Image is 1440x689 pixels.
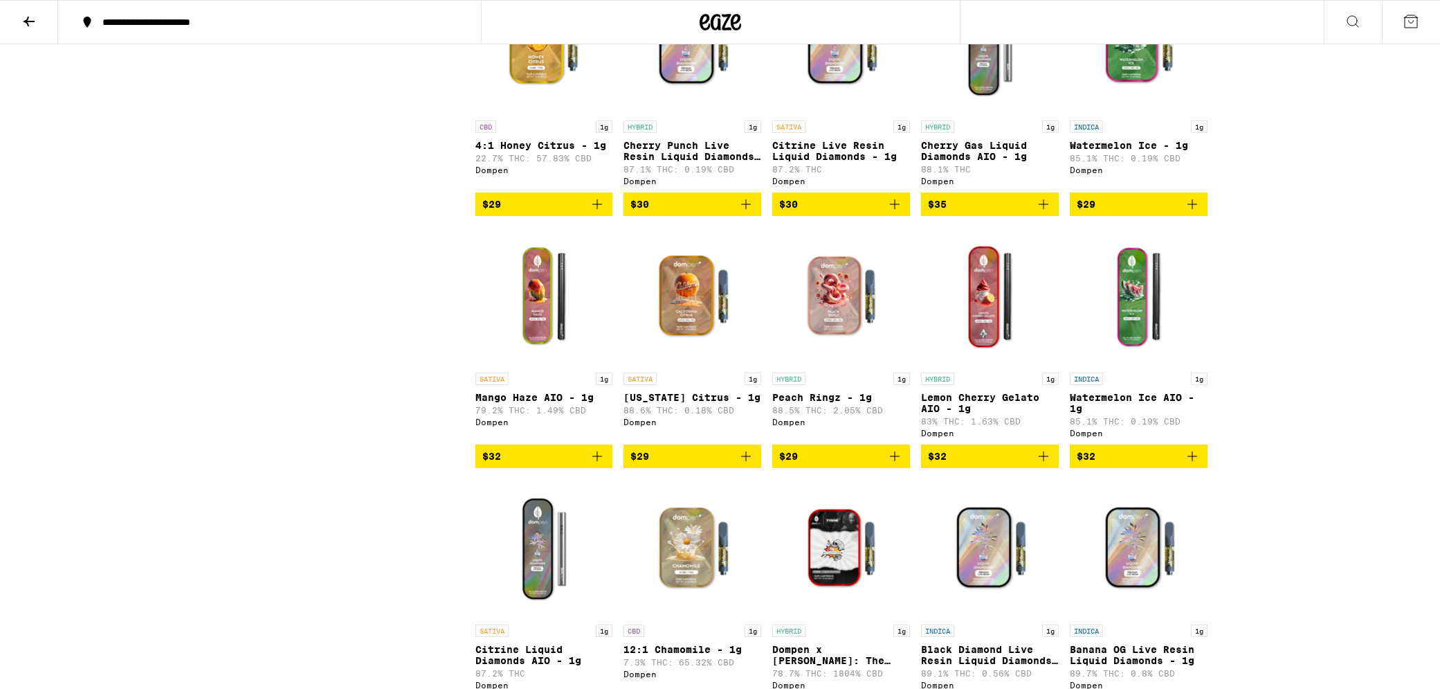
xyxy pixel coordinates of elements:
[623,658,761,667] p: 7.3% THC: 65.32% CBD
[1070,154,1207,163] p: 85.1% THC: 0.19% CBD
[921,429,1059,438] div: Dompen
[596,373,612,385] p: 1g
[475,392,613,403] p: Mango Haze AIO - 1g
[772,177,910,186] div: Dompen
[630,451,649,462] span: $29
[475,479,613,618] img: Dompen - Citrine Liquid Diamonds AIO - 1g
[1077,199,1095,210] span: $29
[772,418,910,427] div: Dompen
[623,625,644,637] p: CBD
[1070,227,1207,445] a: Open page for Watermelon Ice AIO - 1g from Dompen
[772,644,910,666] p: Dompen x [PERSON_NAME]: The Jawbreaker Live Resin Liquid Diamonds - 1g
[623,670,761,679] div: Dompen
[745,120,761,133] p: 1g
[1070,193,1207,216] button: Add to bag
[1042,625,1059,637] p: 1g
[475,193,613,216] button: Add to bag
[1070,669,1207,678] p: 89.7% THC: 0.8% CBD
[893,625,910,637] p: 1g
[921,644,1059,666] p: Black Diamond Live Resin Liquid Diamonds - 1g
[921,445,1059,468] button: Add to bag
[475,227,613,366] img: Dompen - Mango Haze AIO - 1g
[921,177,1059,186] div: Dompen
[928,199,947,210] span: $35
[921,479,1059,618] img: Dompen - Black Diamond Live Resin Liquid Diamonds - 1g
[772,479,910,618] img: Dompen - Dompen x Tyson: The Jawbreaker Live Resin Liquid Diamonds - 1g
[623,227,761,445] a: Open page for California Citrus - 1g from Dompen
[1077,451,1095,462] span: $32
[745,625,761,637] p: 1g
[893,373,910,385] p: 1g
[921,669,1059,678] p: 89.1% THC: 0.56% CBD
[921,227,1059,445] a: Open page for Lemon Cherry Gelato AIO - 1g from Dompen
[1070,140,1207,151] p: Watermelon Ice - 1g
[1070,479,1207,618] img: Dompen - Banana OG Live Resin Liquid Diamonds - 1g
[1070,445,1207,468] button: Add to bag
[1070,429,1207,438] div: Dompen
[921,193,1059,216] button: Add to bag
[623,445,761,468] button: Add to bag
[921,165,1059,174] p: 88.1% THC
[1191,373,1207,385] p: 1g
[475,154,613,163] p: 22.7% THC: 57.83% CBD
[772,227,910,366] img: Dompen - Peach Ringz - 1g
[921,625,954,637] p: INDICA
[1042,373,1059,385] p: 1g
[623,373,657,385] p: SATIVA
[596,625,612,637] p: 1g
[475,120,496,133] p: CBD
[630,199,649,210] span: $30
[475,625,509,637] p: SATIVA
[772,669,910,678] p: 78.7% THC: 1804% CBD
[475,418,613,427] div: Dompen
[596,120,612,133] p: 1g
[921,373,954,385] p: HYBRID
[1070,120,1103,133] p: INDICA
[772,406,910,415] p: 88.5% THC: 2.05% CBD
[772,445,910,468] button: Add to bag
[623,418,761,427] div: Dompen
[1191,625,1207,637] p: 1g
[475,373,509,385] p: SATIVA
[928,451,947,462] span: $32
[893,120,910,133] p: 1g
[772,165,910,174] p: 87.2% THC
[921,120,954,133] p: HYBRID
[482,199,501,210] span: $29
[1070,644,1207,666] p: Banana OG Live Resin Liquid Diamonds - 1g
[772,120,805,133] p: SATIVA
[623,644,761,655] p: 12:1 Chamomile - 1g
[745,373,761,385] p: 1g
[1070,227,1207,366] img: Dompen - Watermelon Ice AIO - 1g
[623,165,761,174] p: 87.1% THC: 0.19% CBD
[772,392,910,403] p: Peach Ringz - 1g
[772,227,910,445] a: Open page for Peach Ringz - 1g from Dompen
[475,644,613,666] p: Citrine Liquid Diamonds AIO - 1g
[623,120,657,133] p: HYBRID
[1191,120,1207,133] p: 1g
[779,199,798,210] span: $30
[779,451,798,462] span: $29
[475,165,613,175] div: Dompen
[475,669,613,678] p: 87.2% THC
[475,406,613,415] p: 79.2% THC: 1.49% CBD
[475,227,613,445] a: Open page for Mango Haze AIO - 1g from Dompen
[772,193,910,216] button: Add to bag
[482,451,501,462] span: $32
[772,140,910,162] p: Citrine Live Resin Liquid Diamonds - 1g
[1070,373,1103,385] p: INDICA
[1070,392,1207,414] p: Watermelon Ice AIO - 1g
[1042,120,1059,133] p: 1g
[623,392,761,403] p: [US_STATE] Citrus - 1g
[623,140,761,162] p: Cherry Punch Live Resin Liquid Diamonds - 1g
[921,227,1059,366] img: Dompen - Lemon Cherry Gelato AIO - 1g
[623,177,761,186] div: Dompen
[623,406,761,415] p: 88.6% THC: 0.18% CBD
[772,625,805,637] p: HYBRID
[921,392,1059,414] p: Lemon Cherry Gelato AIO - 1g
[623,227,761,366] img: Dompen - California Citrus - 1g
[8,10,100,21] span: Hi. Need any help?
[623,479,761,618] img: Dompen - 12:1 Chamomile - 1g
[1070,165,1207,175] div: Dompen
[921,140,1059,162] p: Cherry Gas Liquid Diamonds AIO - 1g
